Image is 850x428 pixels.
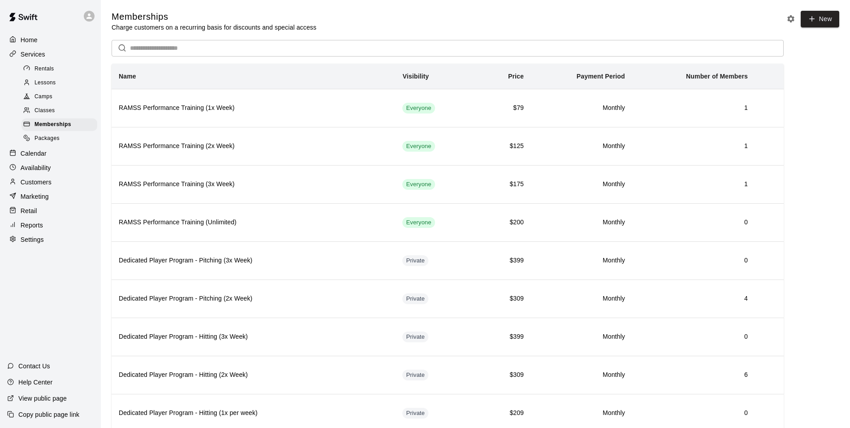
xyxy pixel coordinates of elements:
[22,91,97,103] div: Camps
[7,33,94,47] a: Home
[7,233,94,246] a: Settings
[402,142,435,151] span: Everyone
[22,76,101,90] a: Lessons
[402,257,428,265] span: Private
[7,190,94,203] a: Marketing
[402,179,435,190] div: This membership is visible to all customers
[478,294,523,304] h6: $309
[402,408,428,419] div: This membership is hidden from the memberships page
[639,332,748,342] h6: 0
[538,218,625,227] h6: Monthly
[402,295,428,303] span: Private
[22,77,97,89] div: Lessons
[22,62,101,76] a: Rentals
[21,149,47,158] p: Calendar
[784,12,798,26] button: Memberships settings
[639,294,748,304] h6: 4
[639,218,748,227] h6: 0
[35,134,60,143] span: Packages
[478,141,523,151] h6: $125
[402,73,429,80] b: Visibility
[639,256,748,266] h6: 0
[639,103,748,113] h6: 1
[21,235,44,244] p: Settings
[402,218,435,227] span: Everyone
[7,218,94,232] a: Reports
[22,105,97,117] div: Classes
[35,65,54,74] span: Rentals
[639,370,748,380] h6: 6
[478,218,523,227] h6: $200
[538,103,625,113] h6: Monthly
[35,79,56,87] span: Lessons
[22,63,97,75] div: Rentals
[402,371,428,380] span: Private
[18,378,52,387] p: Help Center
[119,218,388,227] h6: RAMSS Performance Training (Unlimited)
[18,394,67,403] p: View public page
[112,23,316,32] p: Charge customers on a recurring basis for discounts and special access
[686,73,748,80] b: Number of Members
[402,293,428,304] div: This membership is hidden from the memberships page
[22,132,101,146] a: Packages
[21,178,52,187] p: Customers
[7,204,94,218] a: Retail
[7,175,94,189] a: Customers
[639,408,748,418] h6: 0
[538,141,625,151] h6: Monthly
[639,141,748,151] h6: 1
[402,370,428,380] div: This membership is hidden from the memberships page
[35,92,52,101] span: Camps
[538,408,625,418] h6: Monthly
[577,73,625,80] b: Payment Period
[801,11,839,27] a: New
[7,161,94,175] div: Availability
[119,332,388,342] h6: Dedicated Player Program - Hitting (3x Week)
[35,106,55,115] span: Classes
[402,180,435,189] span: Everyone
[538,294,625,304] h6: Monthly
[478,103,523,113] h6: $79
[119,370,388,380] h6: Dedicated Player Program - Hitting (2x Week)
[22,118,97,131] div: Memberships
[22,90,101,104] a: Camps
[402,255,428,266] div: This membership is hidden from the memberships page
[21,192,49,201] p: Marketing
[18,362,50,371] p: Contact Us
[402,103,435,114] div: This membership is visible to all customers
[21,50,45,59] p: Services
[478,370,523,380] h6: $309
[402,104,435,113] span: Everyone
[508,73,524,80] b: Price
[639,179,748,189] h6: 1
[21,35,38,44] p: Home
[22,104,101,118] a: Classes
[35,120,71,129] span: Memberships
[478,408,523,418] h6: $209
[402,217,435,228] div: This membership is visible to all customers
[119,73,136,80] b: Name
[402,141,435,152] div: This membership is visible to all customers
[7,147,94,160] a: Calendar
[112,11,316,23] h5: Memberships
[22,118,101,132] a: Memberships
[119,179,388,189] h6: RAMSS Performance Training (3x Week)
[21,221,43,230] p: Reports
[18,410,79,419] p: Copy public page link
[119,294,388,304] h6: Dedicated Player Program - Pitching (2x Week)
[7,48,94,61] a: Services
[21,206,37,215] p: Retail
[119,256,388,266] h6: Dedicated Player Program - Pitching (3x Week)
[119,103,388,113] h6: RAMSS Performance Training (1x Week)
[119,141,388,151] h6: RAMSS Performance Training (2x Week)
[402,333,428,341] span: Private
[402,332,428,342] div: This membership is hidden from the memberships page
